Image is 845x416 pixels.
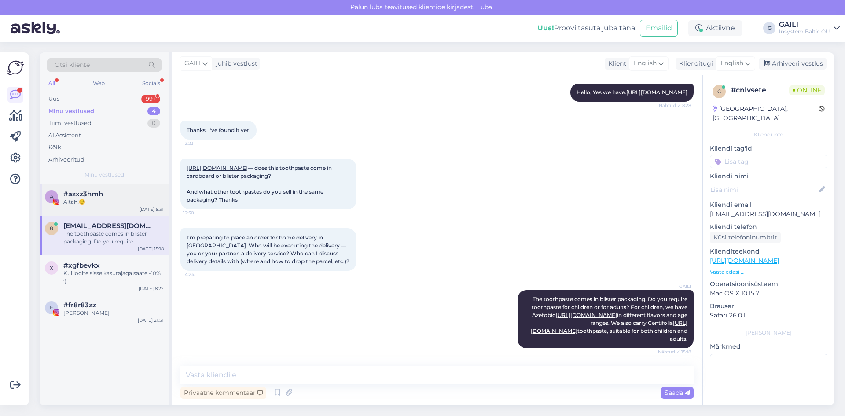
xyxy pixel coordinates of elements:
[139,285,164,292] div: [DATE] 8:22
[138,246,164,252] div: [DATE] 15:18
[187,127,250,133] span: Thanks, I've found it yet!
[63,261,100,269] span: #xgfbevkx
[183,271,216,278] span: 14:24
[720,59,743,68] span: English
[48,143,61,152] div: Kõik
[626,89,687,96] a: [URL][DOMAIN_NAME]
[187,234,349,265] span: I'm preparing to place an order for home delivery in [GEOGRAPHIC_DATA]. Who will be executing the...
[710,342,827,351] p: Märkmed
[531,296,689,342] span: The toothpaste comes in blister packaging. Do you require toothpaste for children or for adults? ...
[48,155,84,164] div: Arhiveeritud
[474,3,495,11] span: Luba
[710,280,827,289] p: Operatsioonisüsteem
[763,22,775,34] div: G
[658,102,691,109] span: Nähtud ✓ 8:28
[63,198,164,206] div: Aitäh!☺️
[710,222,827,232] p: Kliendi telefon
[731,85,789,96] div: # cnlvsete
[184,59,201,68] span: GAILI
[779,21,830,28] div: GAILI
[710,210,827,219] p: [EMAIL_ADDRESS][DOMAIN_NAME]
[710,172,827,181] p: Kliendi nimi
[658,349,691,355] span: Nähtud ✓ 15:18
[140,206,164,213] div: [DATE] 8:31
[710,144,827,153] p: Kliendi tag'id
[187,165,248,171] a: [URL][DOMAIN_NAME]
[710,247,827,256] p: Klienditeekond
[140,77,162,89] div: Socials
[710,200,827,210] p: Kliendi email
[183,140,216,147] span: 12:23
[713,104,819,123] div: [GEOGRAPHIC_DATA], [GEOGRAPHIC_DATA]
[710,289,827,298] p: Mac OS X 10.15.7
[91,77,107,89] div: Web
[180,387,266,399] div: Privaatne kommentaar
[84,171,124,179] span: Minu vestlused
[50,225,53,232] span: 8
[537,24,554,32] b: Uus!
[63,301,96,309] span: #fr8r83zz
[658,283,691,290] span: GAILI
[717,88,721,95] span: c
[48,119,92,128] div: Tiimi vestlused
[183,210,216,216] span: 12:50
[63,309,164,317] div: [PERSON_NAME]
[710,155,827,168] input: Lisa tag
[710,131,827,139] div: Kliendi info
[710,232,781,243] div: Küsi telefoninumbrit
[187,165,333,203] span: — does this toothpaste come in cardboard or blister packaging? And what other toothpastes do you ...
[779,28,830,35] div: Insystem Baltic OÜ
[537,23,636,33] div: Proovi tasuta juba täna:
[710,302,827,311] p: Brauser
[665,389,690,397] span: Saada
[710,185,817,195] input: Lisa nimi
[138,317,164,324] div: [DATE] 21:51
[710,329,827,337] div: [PERSON_NAME]
[147,107,160,116] div: 4
[63,190,103,198] span: #azxz3hmh
[50,193,54,200] span: a
[710,268,827,276] p: Vaata edasi ...
[63,222,155,230] span: 888.ad.astra@gmail.com
[50,265,53,271] span: x
[640,20,678,37] button: Emailid
[7,59,24,76] img: Askly Logo
[634,59,657,68] span: English
[605,59,626,68] div: Klient
[48,107,94,116] div: Minu vestlused
[48,95,59,103] div: Uus
[147,119,160,128] div: 0
[577,89,687,96] span: Hello, Yes we have.
[688,20,742,36] div: Aktiivne
[47,77,57,89] div: All
[63,230,164,246] div: The toothpaste comes in blister packaging. Do you require toothpaste for children or for adults? ...
[213,59,257,68] div: juhib vestlust
[779,21,840,35] a: GAILIInsystem Baltic OÜ
[759,58,827,70] div: Arhiveeri vestlus
[141,95,160,103] div: 99+
[55,60,90,70] span: Otsi kliente
[63,269,164,285] div: Kui logite sisse kasutajaga saate -10% :)
[48,131,81,140] div: AI Assistent
[710,311,827,320] p: Safari 26.0.1
[50,304,53,311] span: f
[556,312,617,318] a: [URL][DOMAIN_NAME]
[676,59,713,68] div: Klienditugi
[789,85,825,95] span: Online
[710,257,779,265] a: [URL][DOMAIN_NAME]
